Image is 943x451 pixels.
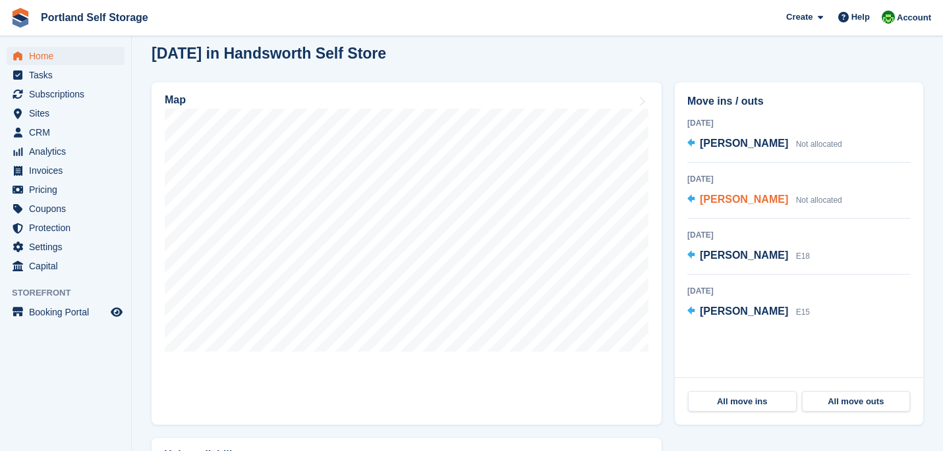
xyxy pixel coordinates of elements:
a: Map [152,82,662,425]
a: menu [7,161,125,180]
a: [PERSON_NAME] Not allocated [687,136,842,153]
span: Analytics [29,142,108,161]
a: menu [7,85,125,103]
span: Storefront [12,286,131,300]
span: [PERSON_NAME] [700,138,788,149]
a: [PERSON_NAME] E15 [687,304,810,321]
span: Subscriptions [29,85,108,103]
img: Ryan Stevens [882,11,895,24]
h2: Move ins / outs [687,93,911,109]
h2: Map [165,94,186,106]
a: menu [7,257,125,275]
span: Create [786,11,813,24]
span: Help [851,11,870,24]
a: menu [7,303,125,321]
span: Protection [29,219,108,237]
img: stora-icon-8386f47178a22dfd0bd8f6a31ec36ba5ce8667c1dd55bd0f319d3a0aa187defe.svg [11,8,30,28]
span: CRM [29,123,108,142]
span: Not allocated [796,140,842,149]
div: [DATE] [687,173,911,185]
a: [PERSON_NAME] E18 [687,248,810,265]
a: menu [7,142,125,161]
a: All move outs [802,391,911,412]
span: Booking Portal [29,303,108,321]
div: [DATE] [687,285,911,297]
span: Not allocated [796,196,842,205]
span: [PERSON_NAME] [700,305,788,317]
a: menu [7,104,125,122]
span: Tasks [29,66,108,84]
a: menu [7,123,125,142]
span: E15 [796,307,810,317]
a: menu [7,180,125,199]
span: [PERSON_NAME] [700,194,788,205]
a: menu [7,199,125,218]
a: menu [7,47,125,65]
span: [PERSON_NAME] [700,250,788,261]
span: Sites [29,104,108,122]
a: menu [7,238,125,256]
div: [DATE] [687,229,911,241]
span: E18 [796,252,810,261]
a: All move ins [688,391,797,412]
span: Pricing [29,180,108,199]
span: Invoices [29,161,108,180]
span: Settings [29,238,108,256]
div: [DATE] [687,117,911,129]
span: Capital [29,257,108,275]
a: menu [7,219,125,237]
span: Account [897,11,931,24]
a: Preview store [109,304,125,320]
h2: [DATE] in Handsworth Self Store [152,45,386,63]
a: menu [7,66,125,84]
span: Coupons [29,199,108,218]
a: Portland Self Storage [36,7,154,28]
span: Home [29,47,108,65]
a: [PERSON_NAME] Not allocated [687,192,842,209]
